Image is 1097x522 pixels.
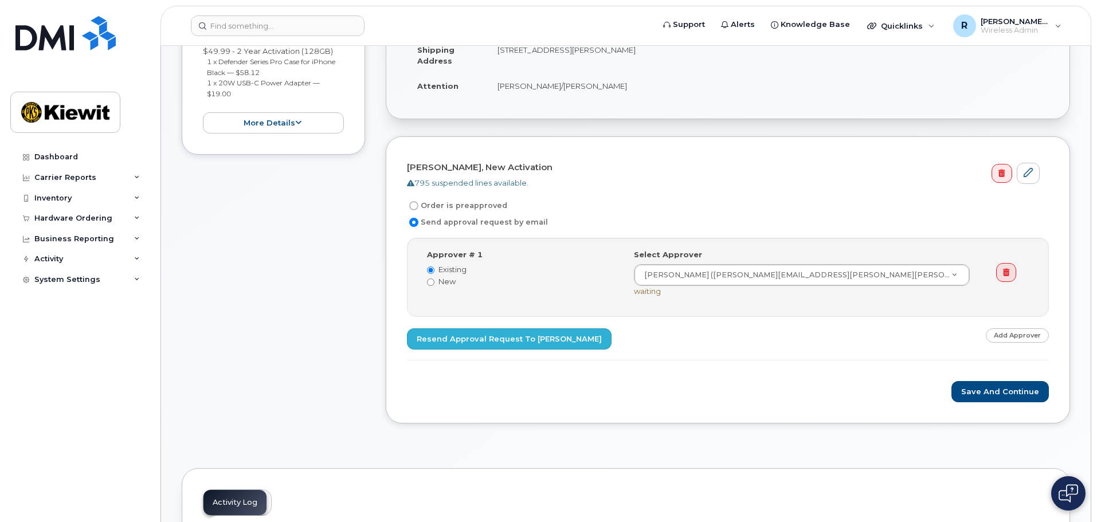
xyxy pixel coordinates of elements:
[407,328,612,350] a: Resend Approval Request to [PERSON_NAME]
[487,73,1049,99] td: [PERSON_NAME]/[PERSON_NAME]
[859,14,943,37] div: Quicklinks
[427,278,434,286] input: New
[945,14,1069,37] div: Rachel.Vanfleet
[634,286,661,296] span: waiting
[409,201,418,210] input: Order is preapproved
[487,37,1049,73] td: [STREET_ADDRESS][PERSON_NAME]
[207,57,335,77] small: 1 x Defender Series Pro Case for iPhone Black — $58.12
[1059,484,1078,503] img: Open chat
[427,266,434,274] input: Existing
[407,199,507,213] label: Order is preapproved
[731,19,755,30] span: Alerts
[207,79,320,98] small: 1 x 20W USB-C Power Adapter — $19.00
[634,249,702,260] label: Select Approver
[427,249,483,260] label: Approver # 1
[981,26,1049,35] span: Wireless Admin
[781,19,850,30] span: Knowledge Base
[655,13,713,36] a: Support
[427,264,617,275] label: Existing
[417,81,459,91] strong: Attention
[407,178,1040,189] div: 795 suspended lines available.
[951,381,1049,402] button: Save and Continue
[986,328,1049,343] a: Add Approver
[637,270,951,280] span: [PERSON_NAME] ([PERSON_NAME][EMAIL_ADDRESS][PERSON_NAME][PERSON_NAME][DOMAIN_NAME])
[763,13,858,36] a: Knowledge Base
[203,14,344,134] div: [PERSON_NAME] $49.99 - 2 Year Activation (128GB)
[881,21,923,30] span: Quicklinks
[409,218,418,227] input: Send approval request by email
[673,19,705,30] span: Support
[713,13,763,36] a: Alerts
[961,19,967,33] span: R
[427,276,617,287] label: New
[407,215,548,229] label: Send approval request by email
[191,15,365,36] input: Find something...
[634,265,969,285] a: [PERSON_NAME] ([PERSON_NAME][EMAIL_ADDRESS][PERSON_NAME][PERSON_NAME][DOMAIN_NAME])
[203,112,344,134] button: more details
[407,163,1040,172] h4: [PERSON_NAME], New Activation
[981,17,1049,26] span: [PERSON_NAME].[PERSON_NAME]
